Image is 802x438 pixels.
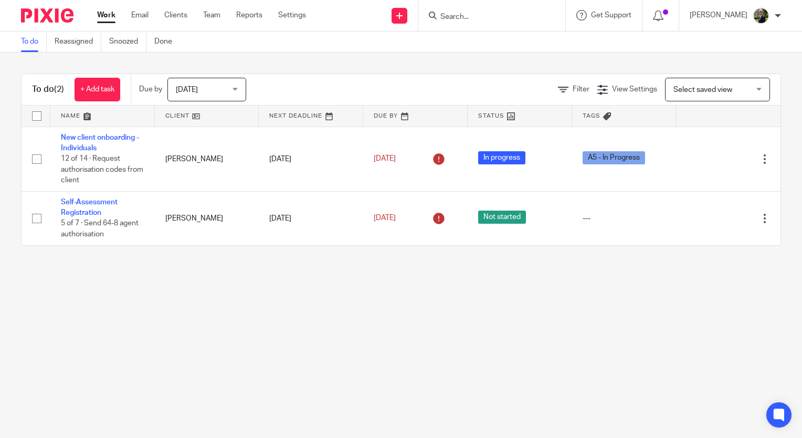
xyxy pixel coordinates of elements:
a: Reports [236,10,262,20]
td: [PERSON_NAME] [155,127,259,191]
span: Tags [583,113,600,119]
a: Snoozed [109,32,146,52]
a: Self-Assessment Registration [61,199,118,216]
a: Team [203,10,220,20]
a: Email [131,10,149,20]
input: Search [439,13,534,22]
span: (2) [54,85,64,93]
span: 5 of 7 · Send 64-8 agent authorisation [61,220,139,238]
a: Reassigned [55,32,101,52]
span: View Settings [612,86,657,93]
td: [PERSON_NAME] [155,191,259,245]
h1: To do [32,84,64,95]
span: Get Support [591,12,631,19]
a: To do [21,32,47,52]
span: Not started [478,211,526,224]
span: Filter [573,86,589,93]
span: [DATE] [374,155,396,162]
span: In progress [478,151,525,164]
span: Select saved view [673,86,732,93]
a: + Add task [75,78,120,101]
span: [DATE] [176,86,198,93]
a: New client onboarding - Individuals [61,134,139,152]
img: ACCOUNTING4EVERYTHING-9.jpg [753,7,769,24]
a: Work [97,10,115,20]
a: Settings [278,10,306,20]
p: Due by [139,84,162,95]
p: [PERSON_NAME] [690,10,747,20]
td: [DATE] [259,191,363,245]
span: 12 of 14 · Request authorisation codes from client [61,155,143,184]
a: Done [154,32,180,52]
img: Pixie [21,8,73,23]
a: Clients [164,10,187,20]
span: [DATE] [374,215,396,222]
span: A5 - In Progress [583,151,645,164]
div: --- [583,213,666,224]
td: [DATE] [259,127,363,191]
